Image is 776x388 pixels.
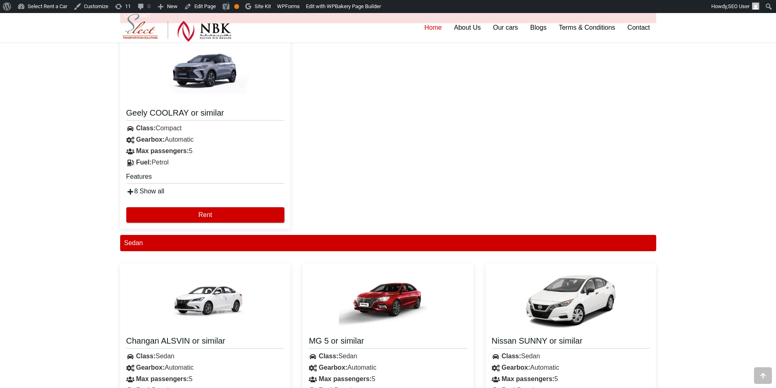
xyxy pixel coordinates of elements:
[255,3,271,9] span: Site Kit
[120,134,291,145] div: Automatic
[524,13,553,42] a: Blogs
[122,14,231,42] img: Select Rent a Car
[120,362,291,373] div: Automatic
[486,362,656,373] div: Automatic
[728,3,750,9] span: SEO User
[339,270,437,331] img: MG 5 or similar
[448,13,487,42] a: About Us
[120,373,291,385] div: 5
[156,42,254,103] img: Geely COOLRAY or similar
[136,136,165,143] strong: Gearbox:
[303,351,473,362] div: Sedan
[486,351,656,362] div: Sedan
[522,270,620,331] img: Nissan SUNNY or similar
[136,375,189,382] strong: Max passengers:
[418,13,448,42] a: Home
[487,13,524,42] a: Our cars
[501,364,530,371] strong: Gearbox:
[126,107,285,121] a: Geely COOLRAY or similar
[120,351,291,362] div: Sedan
[492,335,650,349] a: Nissan SUNNY or similar
[120,157,291,168] div: Petrol
[126,335,285,349] a: Changan ALSVIN or similar
[126,172,285,184] h5: Features
[136,353,156,360] strong: Class:
[309,335,467,349] a: MG 5 or similar
[754,367,772,384] div: Go to top
[136,364,165,371] strong: Gearbox:
[501,375,554,382] strong: Max passengers:
[120,235,656,251] div: Sedan
[501,353,521,360] strong: Class:
[303,373,473,385] div: 5
[156,270,254,331] img: Changan ALSVIN or similar
[621,13,656,42] a: Contact
[319,375,372,382] strong: Max passengers:
[136,159,152,166] strong: Fuel:
[319,364,347,371] strong: Gearbox:
[126,207,285,223] button: Rent
[486,373,656,385] div: 5
[136,147,189,154] strong: Max passengers:
[303,362,473,373] div: Automatic
[120,123,291,134] div: Compact
[126,188,165,195] a: 8 Show all
[234,4,239,9] div: OK
[136,125,156,132] strong: Class:
[319,353,339,360] strong: Class:
[120,145,291,157] div: 5
[553,13,622,42] a: Terms & Conditions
